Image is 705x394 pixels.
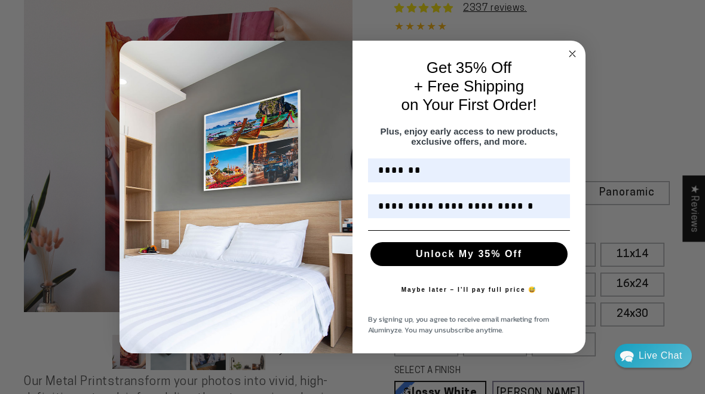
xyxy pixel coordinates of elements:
button: Unlock My 35% Off [370,242,568,266]
span: Get 35% Off [427,59,512,77]
button: Close dialog [565,47,580,61]
img: underline [368,230,570,231]
button: Maybe later – I’ll pay full price 😅 [396,278,543,302]
span: By signing up, you agree to receive email marketing from Aluminyze. You may unsubscribe anytime. [368,314,549,335]
span: Plus, enjoy early access to new products, exclusive offers, and more. [381,126,558,146]
span: + Free Shipping [414,77,524,95]
img: 728e4f65-7e6c-44e2-b7d1-0292a396982f.jpeg [119,41,352,354]
span: on Your First Order! [401,96,537,114]
div: Chat widget toggle [615,344,692,368]
div: Contact Us Directly [639,344,682,368]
